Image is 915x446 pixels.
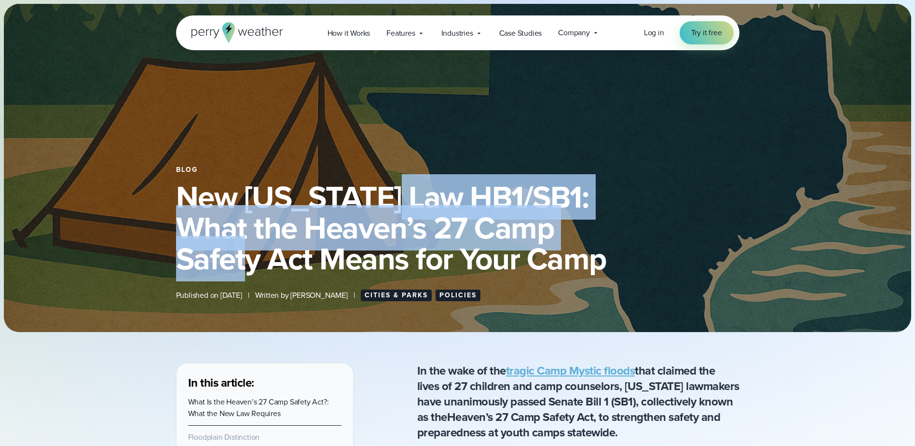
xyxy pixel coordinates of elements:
span: Try it free [691,27,722,39]
span: | [354,290,355,301]
span: | [248,290,249,301]
span: Features [386,28,415,39]
h3: In this article: [188,375,341,390]
a: tragic Camp Mystic floods [506,362,635,379]
span: Written by [PERSON_NAME] [255,290,348,301]
span: Company [558,27,590,39]
h1: New [US_STATE] Law HB1/SB1: What the Heaven’s 27 Camp Safety Act Means for Your Camp [176,181,739,274]
span: Case Studies [499,28,542,39]
a: Case Studies [491,23,550,43]
a: Cities & Parks [361,290,432,301]
a: Log in [644,27,664,39]
a: What Is the Heaven’s 27 Camp Safety Act?: What the New Law Requires [188,396,329,419]
a: Floodplain Distinction [188,432,260,443]
div: Blog [176,166,739,174]
span: Published on [DATE] [176,290,242,301]
span: How it Works [328,28,370,39]
strong: Heaven’s 27 Camp Safety Act [447,408,594,426]
p: In the wake of the that claimed the lives of 27 children and camp counselors, [US_STATE] lawmaker... [417,363,739,440]
span: Log in [644,27,664,38]
a: Policies [436,290,480,301]
a: Try it free [680,21,734,44]
a: How it Works [319,23,379,43]
span: Industries [441,28,473,39]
